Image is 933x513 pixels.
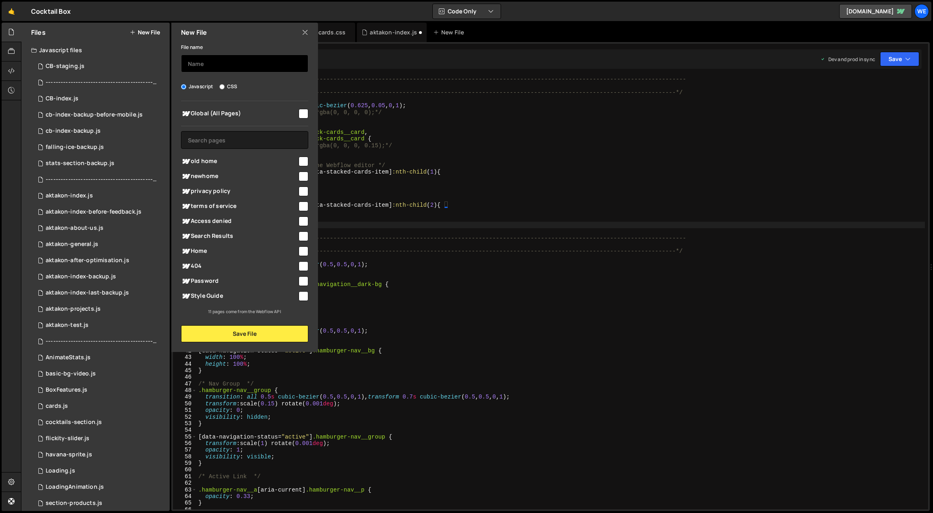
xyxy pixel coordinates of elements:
[181,83,213,91] label: Javascript
[46,257,129,264] div: aktakon-after-optimisation.js
[31,204,170,220] div: 12094/46983.js
[181,261,297,271] span: 404
[173,394,197,400] div: 49
[31,333,173,350] div: 12094/46985.js
[173,473,197,480] div: 61
[318,28,345,36] div: cards.css
[31,463,170,479] div: 12094/34884.js
[173,420,197,427] div: 53
[173,487,197,493] div: 63
[31,123,170,139] div: 12094/46847.js
[433,4,501,19] button: Code Only
[173,414,197,420] div: 52
[46,63,84,70] div: CB-staging.js
[31,58,170,74] div: 12094/47545.js
[46,451,92,458] div: havana-sprite.js
[130,29,160,36] button: New File
[46,208,141,216] div: aktakon-index-before-feedback.js
[181,84,186,89] input: Javascript
[173,427,197,433] div: 54
[181,325,308,342] button: Save File
[173,466,197,473] div: 60
[31,188,170,204] div: 12094/43364.js
[181,231,297,241] span: Search Results
[173,454,197,460] div: 58
[31,414,170,430] div: 12094/36060.js
[31,350,170,366] div: 12094/30498.js
[433,28,467,36] div: New File
[31,269,170,285] div: 12094/44174.js
[46,160,114,167] div: stats-section-backup.js
[181,55,308,72] input: Name
[46,338,157,345] div: ----------------------------------------------------------------------------------------.js
[181,187,297,196] span: privacy policy
[46,289,129,297] div: aktakon-index-last-backup.js
[181,201,297,211] span: terms of service
[31,252,170,269] div: 12094/46147.js
[181,216,297,226] span: Access denied
[46,144,104,151] div: falling-ice-backup.js
[31,155,170,172] div: 12094/47254.js
[46,225,103,232] div: aktakon-about-us.js
[46,370,96,377] div: basic-bg-video.js
[31,495,170,511] div: 12094/36059.js
[31,107,170,123] div: 12094/47451.js
[46,273,116,280] div: aktakon-index-backup.js
[173,460,197,466] div: 59
[181,172,297,181] span: newhome
[181,276,297,286] span: Password
[46,435,89,442] div: flickity-slider.js
[46,305,101,313] div: aktakon-projects.js
[31,172,173,188] div: 12094/46984.js
[820,56,875,63] div: Dev and prod in sync
[173,354,197,360] div: 43
[370,28,417,36] div: aktakon-index.js
[31,236,170,252] div: 12094/45380.js
[31,398,170,414] div: 12094/34793.js
[46,176,157,183] div: ----------------------------------------------------------------.js
[31,6,71,16] div: Cocktail Box
[31,447,170,463] div: 12094/36679.js
[31,382,170,398] div: 12094/30497.js
[839,4,912,19] a: [DOMAIN_NAME]
[31,91,170,107] div: 12094/46486.js
[181,291,297,301] span: Style Guide
[173,440,197,447] div: 56
[173,447,197,453] div: 57
[46,354,91,361] div: AnimateStats.js
[31,317,170,333] div: 12094/45381.js
[31,301,170,317] div: 12094/44389.js
[46,241,98,248] div: aktakon-general.js
[46,483,104,491] div: LoadingAnimation.js
[31,285,170,301] div: 12094/44999.js
[46,192,93,199] div: aktakon-index.js
[173,387,197,394] div: 48
[46,111,143,119] div: cb-index-backup-before-mobile.js
[31,366,170,382] div: 12094/36058.js
[173,401,197,407] div: 50
[31,139,170,155] div: 12094/47253.js
[31,430,170,447] div: 12094/35474.js
[173,500,197,506] div: 65
[173,507,197,513] div: 66
[46,95,78,102] div: CB-index.js
[31,220,170,236] div: 12094/44521.js
[914,4,929,19] div: We
[46,79,157,86] div: --------------------------------------------------------------------------------.js
[181,157,297,166] span: old home
[2,2,21,21] a: 🤙
[181,131,308,149] input: Search pages
[181,43,203,51] label: File name
[173,381,197,387] div: 47
[173,480,197,486] div: 62
[880,52,919,66] button: Save
[31,74,173,91] div: 12094/47546.js
[173,434,197,440] div: 55
[181,28,207,37] h2: New File
[46,403,68,410] div: cards.js
[46,467,75,475] div: Loading.js
[46,386,87,394] div: BoxFeatures.js
[173,374,197,380] div: 46
[46,127,101,135] div: cb-index-backup.js
[181,109,297,119] span: Global (All Pages)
